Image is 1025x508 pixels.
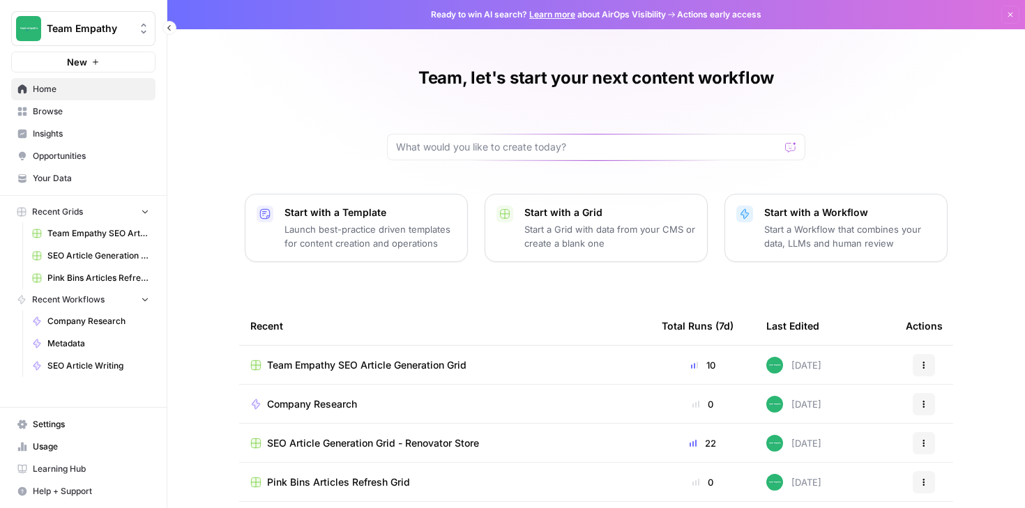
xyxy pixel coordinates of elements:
span: SEO Article Generation Grid - Renovator Store [267,436,479,450]
span: New [67,55,87,69]
span: Recent Grids [32,206,83,218]
span: Your Data [33,172,149,185]
div: 0 [662,397,744,411]
a: Your Data [11,167,155,190]
span: SEO Article Writing [47,360,149,372]
a: Learn more [529,9,575,20]
span: Team Empathy SEO Article Generation Grid [267,358,466,372]
span: Actions early access [677,8,761,21]
a: Usage [11,436,155,458]
img: wwg0kvabo36enf59sssm51gfoc5r [766,357,783,374]
a: Settings [11,413,155,436]
button: Help + Support [11,480,155,502]
div: [DATE] [766,435,821,452]
p: Start a Workflow that combines your data, LLMs and human review [764,222,936,250]
button: Start with a WorkflowStart a Workflow that combines your data, LLMs and human review [724,194,948,262]
div: 22 [662,436,744,450]
a: Pink Bins Articles Refresh Grid [26,267,155,289]
span: Recent Workflows [32,293,105,306]
a: Company Research [26,310,155,332]
a: Learning Hub [11,458,155,480]
button: Recent Workflows [11,289,155,310]
img: wwg0kvabo36enf59sssm51gfoc5r [766,435,783,452]
p: Start with a Workflow [764,206,936,220]
span: SEO Article Generation Grid - Renovator Store [47,249,149,262]
span: Ready to win AI search? about AirOps Visibility [431,8,666,21]
button: Workspace: Team Empathy [11,11,155,46]
p: Start a Grid with data from your CMS or create a blank one [524,222,696,250]
span: Pink Bins Articles Refresh Grid [267,475,410,489]
div: Actions [906,307,943,345]
span: Pink Bins Articles Refresh Grid [47,272,149,284]
span: Insights [33,128,149,140]
button: New [11,52,155,72]
a: Browse [11,100,155,123]
h1: Team, let's start your next content workflow [418,67,774,89]
div: Recent [250,307,639,345]
a: SEO Article Writing [26,355,155,377]
p: Launch best-practice driven templates for content creation and operations [284,222,456,250]
div: [DATE] [766,474,821,491]
img: wwg0kvabo36enf59sssm51gfoc5r [766,396,783,413]
span: Team Empathy SEO Article Generation Grid [47,227,149,240]
span: Company Research [267,397,357,411]
p: Start with a Grid [524,206,696,220]
a: Company Research [250,397,639,411]
div: 10 [662,358,744,372]
input: What would you like to create today? [396,140,780,154]
img: Team Empathy Logo [16,16,41,41]
div: 0 [662,475,744,489]
span: Help + Support [33,485,149,498]
span: Metadata [47,337,149,350]
div: [DATE] [766,396,821,413]
button: Recent Grids [11,201,155,222]
a: SEO Article Generation Grid - Renovator Store [26,245,155,267]
a: SEO Article Generation Grid - Renovator Store [250,436,639,450]
a: Insights [11,123,155,145]
span: Home [33,83,149,95]
a: Pink Bins Articles Refresh Grid [250,475,639,489]
span: Browse [33,105,149,118]
p: Start with a Template [284,206,456,220]
span: Settings [33,418,149,431]
a: Team Empathy SEO Article Generation Grid [250,358,639,372]
div: Total Runs (7d) [662,307,734,345]
button: Start with a TemplateLaunch best-practice driven templates for content creation and operations [245,194,468,262]
span: Team Empathy [47,22,131,36]
img: wwg0kvabo36enf59sssm51gfoc5r [766,474,783,491]
a: Home [11,78,155,100]
div: Last Edited [766,307,819,345]
a: Team Empathy SEO Article Generation Grid [26,222,155,245]
span: Opportunities [33,150,149,162]
span: Usage [33,440,149,453]
a: Opportunities [11,145,155,167]
div: [DATE] [766,357,821,374]
button: Start with a GridStart a Grid with data from your CMS or create a blank one [485,194,708,262]
span: Company Research [47,315,149,328]
span: Learning Hub [33,463,149,475]
a: Metadata [26,332,155,355]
